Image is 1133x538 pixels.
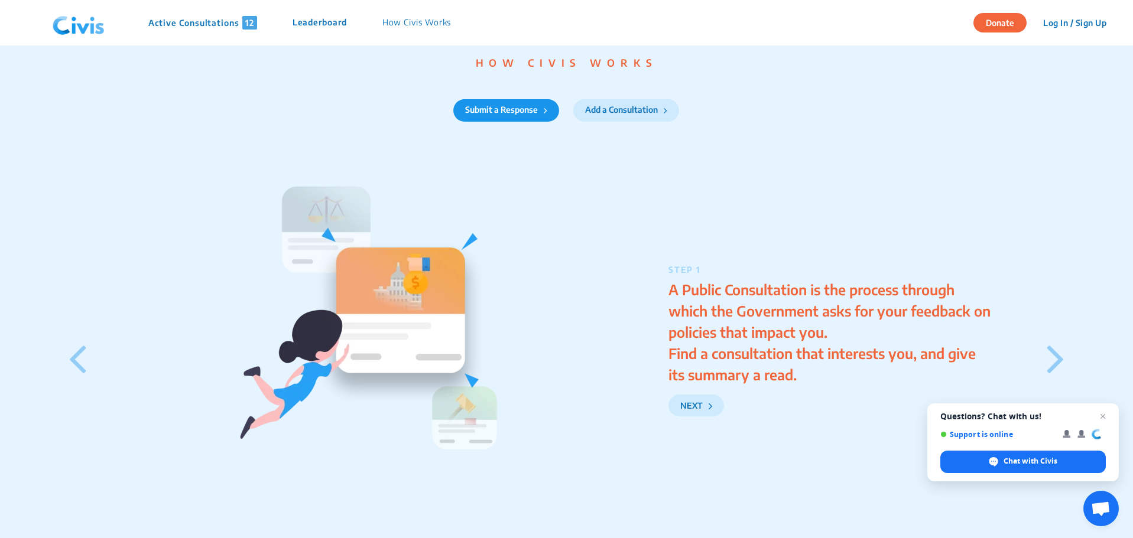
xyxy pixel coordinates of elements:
[973,16,1035,28] a: Donate
[573,99,679,122] button: Add a Consultation
[1004,456,1057,467] span: Chat with Civis
[940,430,1054,439] span: Support is online
[242,16,257,30] span: 12
[973,13,1027,32] button: Donate
[293,16,347,30] p: Leaderboard
[1035,14,1114,32] button: Log In / Sign Up
[668,394,724,416] button: NEXT
[48,5,109,41] img: navlogo.png
[173,151,551,529] img: steps image
[382,16,452,30] p: How Civis Works
[668,343,995,385] li: Find a consultation that interests you, and give its summary a read.
[453,99,559,122] button: Submit a Response
[940,412,1106,421] span: Questions? Chat with us!
[1083,491,1119,526] div: Open chat
[668,279,995,343] li: A Public Consultation is the process through which the Government asks for your feedback on polic...
[148,16,257,30] p: Active Consultations
[668,264,1076,276] p: STEP 1
[1096,409,1110,423] span: Close chat
[940,451,1106,473] div: Chat with Civis
[57,56,1076,71] p: HOW CIVIS WORKS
